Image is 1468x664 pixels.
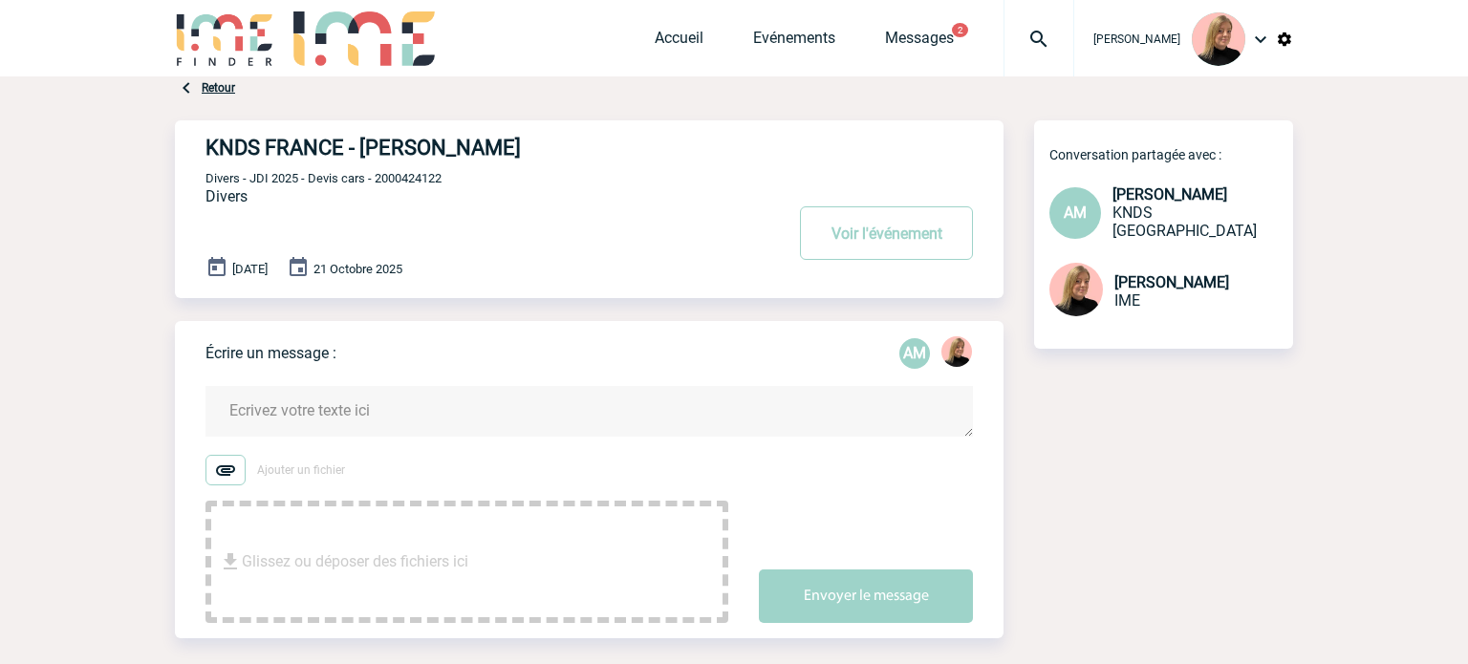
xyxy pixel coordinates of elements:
[219,550,242,573] img: file_download.svg
[899,338,930,369] p: AM
[655,29,703,55] a: Accueil
[1114,273,1229,291] span: [PERSON_NAME]
[753,29,835,55] a: Evénements
[1114,291,1140,310] span: IME
[313,262,402,276] span: 21 Octobre 2025
[941,336,972,371] div: Estelle PERIOU
[205,136,726,160] h4: KNDS FRANCE - [PERSON_NAME]
[899,338,930,369] div: Aurélie MORO
[941,336,972,367] img: 131233-0.png
[885,29,954,55] a: Messages
[1112,203,1257,240] span: KNDS [GEOGRAPHIC_DATA]
[952,23,968,37] button: 2
[800,206,973,260] button: Voir l'événement
[1064,203,1087,222] span: AM
[205,344,336,362] p: Écrire un message :
[232,262,268,276] span: [DATE]
[1049,147,1293,162] p: Conversation partagée avec :
[205,171,442,185] span: Divers - JDI 2025 - Devis cars - 2000424122
[242,514,468,610] span: Glissez ou déposer des fichiers ici
[1192,12,1245,66] img: 131233-0.png
[202,81,235,95] a: Retour
[759,569,973,623] button: Envoyer le message
[205,187,248,205] span: Divers
[175,11,274,66] img: IME-Finder
[1093,32,1180,46] span: [PERSON_NAME]
[1049,263,1103,316] img: 131233-0.png
[257,463,345,477] span: Ajouter un fichier
[1112,185,1227,203] span: [PERSON_NAME]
